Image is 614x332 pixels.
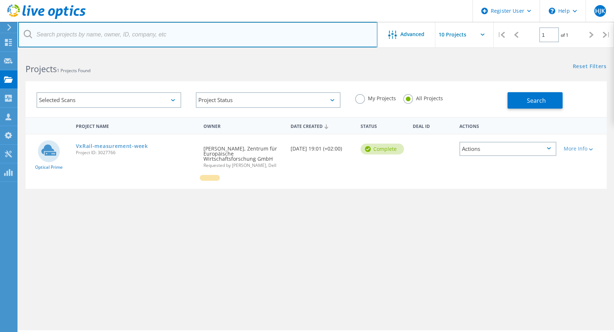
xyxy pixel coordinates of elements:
span: Requested by [PERSON_NAME], Dell [203,163,283,168]
span: HJK [595,8,605,14]
span: Optical Prime [35,165,63,169]
span: Project ID: 3027766 [76,151,197,155]
div: | [494,22,509,48]
a: VxRail-measurement-week [76,144,148,149]
div: Status [357,119,409,132]
div: More Info [564,146,603,151]
button: Search [508,92,563,109]
div: Project Name [72,119,200,132]
div: Owner [200,119,287,132]
span: of 1 [561,32,568,38]
a: Live Optics Dashboard [7,15,86,20]
input: Search projects by name, owner, ID, company, etc [18,22,377,47]
div: Actions [456,119,560,132]
label: My Projects [355,94,396,101]
div: Selected Scans [36,92,181,108]
div: | [599,22,614,48]
div: Project Status [196,92,341,108]
div: Deal Id [409,119,456,132]
span: Search [527,97,546,105]
span: 1 Projects Found [57,67,90,74]
div: [DATE] 19:01 (+02:00) [287,134,357,159]
span: Advanced [400,32,424,37]
b: Projects [26,63,57,75]
div: Complete [361,144,404,155]
div: Actions [459,142,557,156]
a: Reset Filters [573,64,607,70]
div: Date Created [287,119,357,133]
div: [PERSON_NAME], Zentrum für Europäische Wirtschaftsforschung GmbH [200,134,287,175]
svg: \n [549,8,555,14]
label: All Projects [403,94,443,101]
